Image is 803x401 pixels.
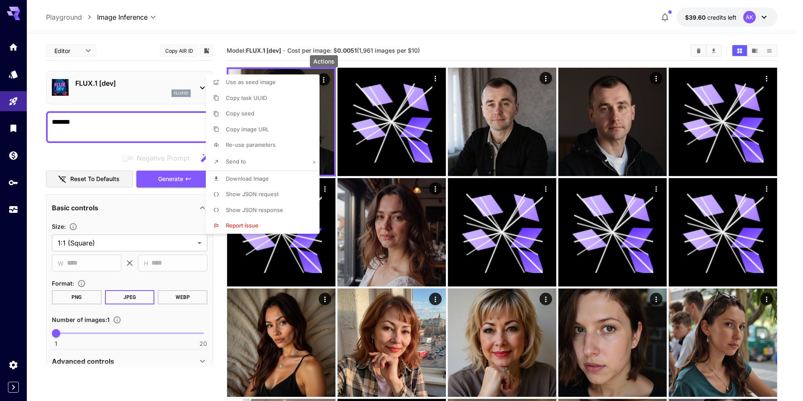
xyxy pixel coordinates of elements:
[226,141,276,148] span: Re-use parameters
[226,126,269,133] span: Copy image URL
[226,158,246,165] span: Send to
[310,55,338,67] div: Actions
[226,222,258,229] span: Report issue
[226,110,254,117] span: Copy seed
[226,175,269,182] span: Download Image
[226,191,279,197] span: Show JSON request
[226,95,267,101] span: Copy task UUID
[226,207,283,213] span: Show JSON response
[226,79,276,85] span: Use as seed image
